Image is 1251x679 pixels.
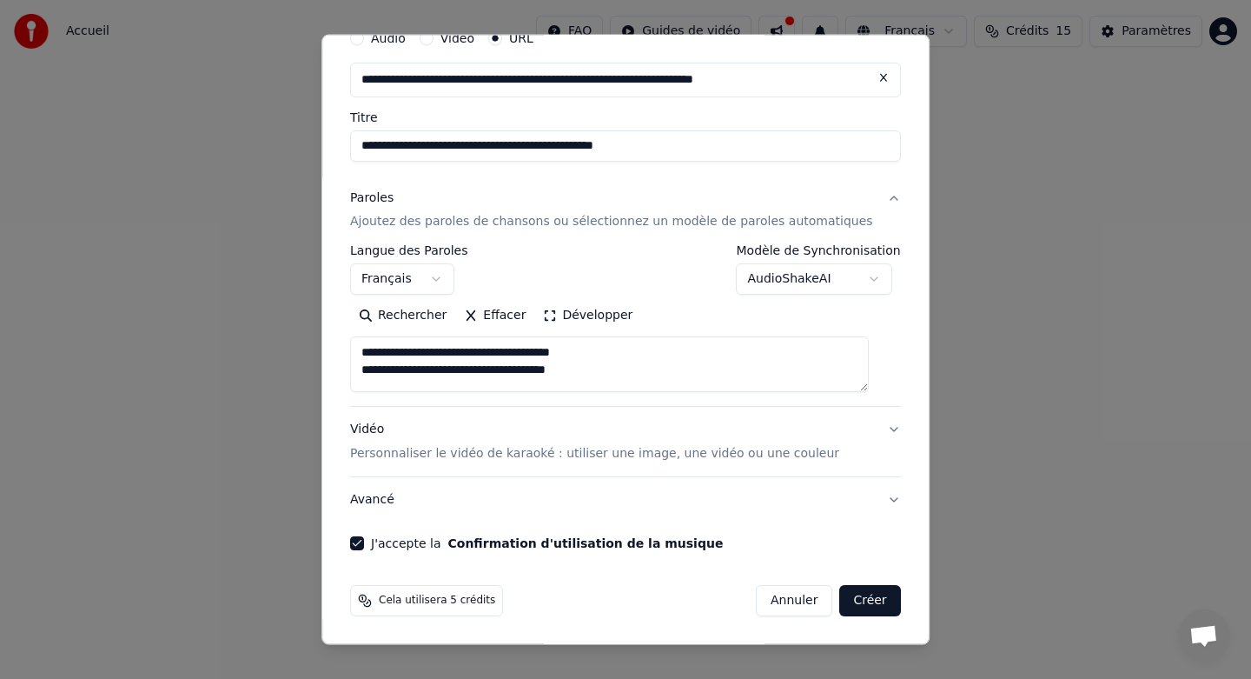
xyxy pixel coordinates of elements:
[350,477,901,523] button: Avancé
[737,244,901,256] label: Modèle de Synchronisation
[350,110,901,123] label: Titre
[350,302,455,330] button: Rechercher
[379,594,495,608] span: Cela utilisera 5 crédits
[350,175,901,244] button: ParolesAjoutez des paroles de chansons ou sélectionnez un modèle de paroles automatiques
[350,189,394,206] div: Paroles
[350,244,468,256] label: Langue des Paroles
[350,421,839,463] div: Vidéo
[371,537,723,549] label: J'accepte la
[350,244,901,406] div: ParolesAjoutez des paroles de chansons ou sélectionnez un modèle de paroles automatiques
[440,31,474,43] label: Vidéo
[756,585,832,616] button: Annuler
[535,302,642,330] button: Développer
[350,445,839,463] p: Personnaliser le vidéo de karaoké : utiliser une image, une vidéo ou une couleur
[350,407,901,476] button: VidéoPersonnaliser le vidéo de karaoké : utiliser une image, une vidéo ou une couleur
[455,302,534,330] button: Effacer
[350,213,873,230] p: Ajoutez des paroles de chansons ou sélectionnez un modèle de paroles automatiques
[371,31,406,43] label: Audio
[509,31,533,43] label: URL
[448,537,724,549] button: J'accepte la
[840,585,901,616] button: Créer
